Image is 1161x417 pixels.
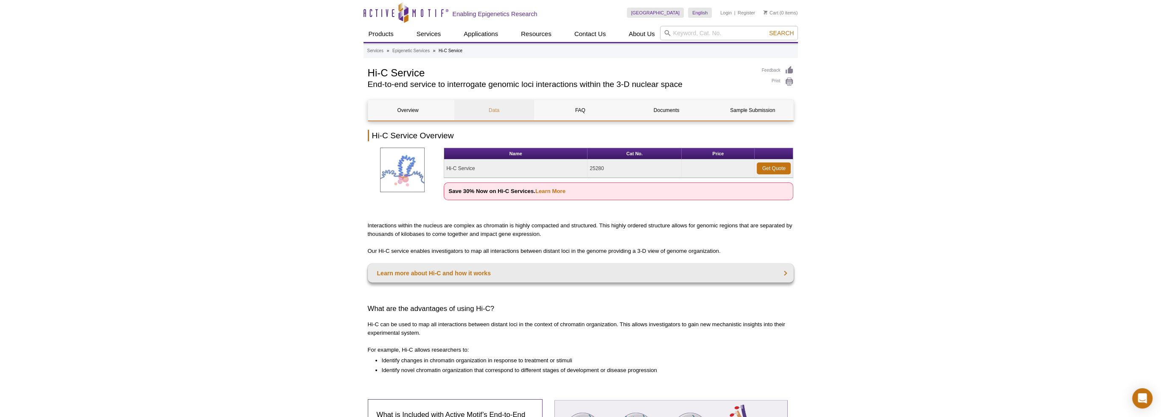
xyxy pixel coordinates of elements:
a: Sample Submission [713,100,792,120]
p: For example, Hi-C allows researchers to: [368,346,794,354]
h2: End-to-end service to interrogate genomic loci interactions within the 3-D nuclear space​ [368,81,753,88]
th: Price [682,148,755,160]
h1: Hi-C Service [368,66,753,78]
li: | [734,8,736,18]
a: Resources [516,26,557,42]
a: Products [364,26,399,42]
div: Open Intercom Messenger [1132,388,1153,409]
li: » [387,48,389,53]
a: About Us [624,26,660,42]
a: Documents [627,100,706,120]
img: Hi-C Service [380,148,425,192]
a: Overview [368,100,448,120]
a: Contact Us [569,26,611,42]
span: Search [769,30,794,36]
a: Services [367,47,383,55]
a: Learn more about Hi-C and how it works [368,264,794,283]
p: Interactions within the nucleus are complex as chromatin is highly compacted and structured. This... [368,221,794,238]
input: Keyword, Cat. No. [660,26,798,40]
h2: Enabling Epigenetics Research [453,10,537,18]
a: Register [738,10,755,16]
p: Our Hi-C service enables investigators to map all interactions between distant loci in the genome... [368,247,794,255]
a: Login [720,10,732,16]
li: Identify novel chromatin organization that correspond to different stages of development or disea... [382,366,785,375]
li: (0 items) [764,8,798,18]
a: Print [762,77,794,87]
td: Hi-C Service [444,160,587,178]
th: Name [444,148,587,160]
a: Feedback [762,66,794,75]
p: Hi-C can be used to map all interactions between distant loci in the context of chromatin organiz... [368,320,794,337]
a: English [688,8,712,18]
a: Epigenetic Services [392,47,430,55]
h2: Hi-C Service Overview [368,130,794,141]
td: 25280 [587,160,682,178]
a: Services [411,26,446,42]
button: Search [767,29,796,37]
li: Hi-C Service [439,48,462,53]
a: Get Quote [757,162,791,174]
img: Your Cart [764,10,767,14]
a: Data [454,100,534,120]
th: Cat No. [587,148,682,160]
a: FAQ [540,100,620,120]
a: [GEOGRAPHIC_DATA] [627,8,684,18]
li: » [433,48,436,53]
li: Identify changes in chromatin organization in response to treatment or stimuli​ [382,356,785,365]
h3: What are the advantages of using Hi-C? [368,304,794,314]
a: Cart [764,10,778,16]
a: Learn More [535,188,565,194]
strong: Save 30% Now on Hi-C Services. [448,188,565,194]
a: Applications [459,26,503,42]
